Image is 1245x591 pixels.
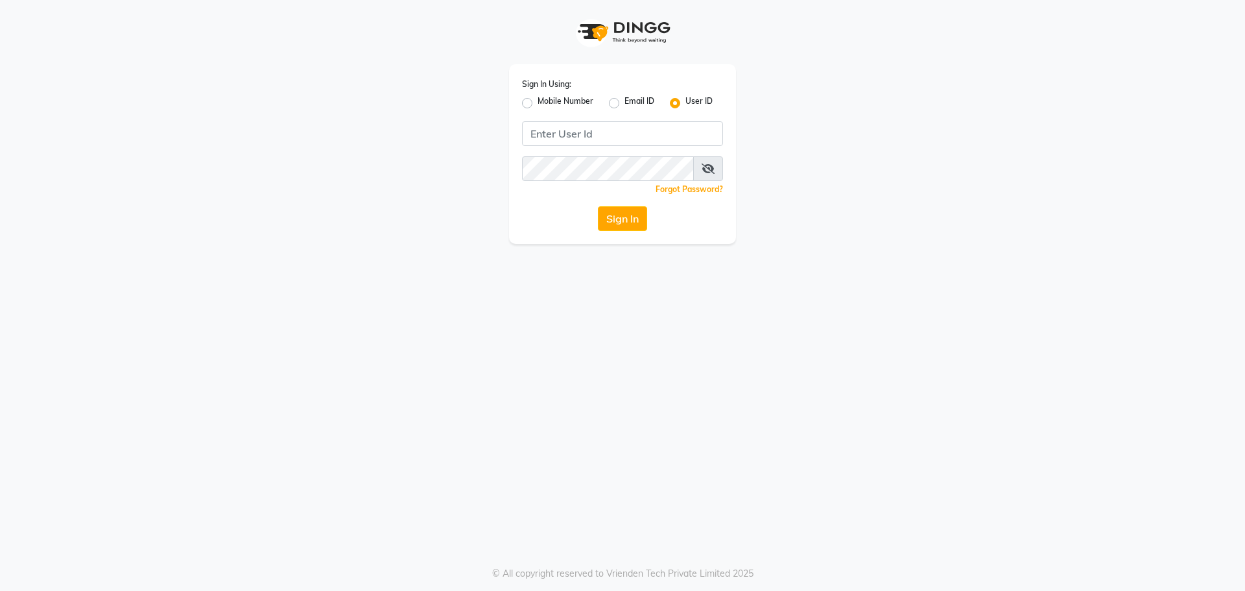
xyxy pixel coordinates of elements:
input: Username [522,121,723,146]
img: logo1.svg [571,13,674,51]
label: Mobile Number [538,95,593,111]
button: Sign In [598,206,647,231]
input: Username [522,156,694,181]
label: Sign In Using: [522,78,571,90]
a: Forgot Password? [656,184,723,194]
label: Email ID [624,95,654,111]
label: User ID [685,95,713,111]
